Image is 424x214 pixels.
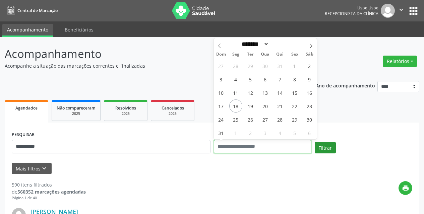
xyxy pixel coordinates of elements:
[288,113,301,126] span: Agosto 29, 2025
[259,59,272,72] span: Julho 30, 2025
[402,185,409,192] i: print
[381,4,395,18] img: img
[109,111,142,116] div: 2025
[215,99,228,113] span: Agosto 17, 2025
[258,52,272,57] span: Qua
[302,52,317,57] span: Sáb
[288,59,301,72] span: Agosto 1, 2025
[215,126,228,139] span: Agosto 31, 2025
[316,81,375,89] p: Ano de acompanhamento
[17,8,58,13] span: Central de Marcação
[244,86,257,99] span: Agosto 12, 2025
[5,62,295,69] p: Acompanhe a situação das marcações correntes e finalizadas
[274,113,287,126] span: Agosto 28, 2025
[398,6,405,13] i: 
[325,5,378,11] div: Uspe Uspe
[244,99,257,113] span: Agosto 19, 2025
[303,73,316,86] span: Agosto 9, 2025
[274,59,287,72] span: Julho 31, 2025
[115,105,136,111] span: Resolvidos
[215,73,228,86] span: Agosto 3, 2025
[229,59,242,72] span: Julho 28, 2025
[12,130,35,140] label: PESQUISAR
[215,59,228,72] span: Julho 27, 2025
[156,111,189,116] div: 2025
[325,11,378,16] span: Recepcionista da clínica
[303,99,316,113] span: Agosto 23, 2025
[229,126,242,139] span: Setembro 1, 2025
[215,86,228,99] span: Agosto 10, 2025
[12,188,86,195] div: de
[303,86,316,99] span: Agosto 16, 2025
[12,195,86,201] div: Página 1 de 40
[259,113,272,126] span: Agosto 27, 2025
[303,59,316,72] span: Agosto 2, 2025
[303,126,316,139] span: Setembro 6, 2025
[259,73,272,86] span: Agosto 6, 2025
[259,99,272,113] span: Agosto 20, 2025
[41,165,48,172] i: keyboard_arrow_down
[287,52,302,57] span: Sex
[12,181,86,188] div: 590 itens filtrados
[274,126,287,139] span: Setembro 4, 2025
[229,99,242,113] span: Agosto 18, 2025
[229,73,242,86] span: Agosto 4, 2025
[214,52,229,57] span: Dom
[57,105,96,111] span: Não compareceram
[244,126,257,139] span: Setembro 2, 2025
[229,113,242,126] span: Agosto 25, 2025
[5,46,295,62] p: Acompanhamento
[288,73,301,86] span: Agosto 8, 2025
[288,99,301,113] span: Agosto 22, 2025
[274,73,287,86] span: Agosto 7, 2025
[395,4,408,18] button: 
[399,181,412,195] button: print
[228,52,243,57] span: Seg
[215,113,228,126] span: Agosto 24, 2025
[240,41,269,48] select: Month
[272,52,287,57] span: Qui
[244,113,257,126] span: Agosto 26, 2025
[383,56,417,67] button: Relatórios
[244,73,257,86] span: Agosto 5, 2025
[162,105,184,111] span: Cancelados
[15,105,38,111] span: Agendados
[303,113,316,126] span: Agosto 30, 2025
[60,24,98,35] a: Beneficiários
[269,41,291,48] input: Year
[288,126,301,139] span: Setembro 5, 2025
[2,24,53,37] a: Acompanhamento
[229,86,242,99] span: Agosto 11, 2025
[259,126,272,139] span: Setembro 3, 2025
[274,86,287,99] span: Agosto 14, 2025
[408,5,419,17] button: apps
[274,99,287,113] span: Agosto 21, 2025
[259,86,272,99] span: Agosto 13, 2025
[288,86,301,99] span: Agosto 15, 2025
[57,111,96,116] div: 2025
[315,142,336,153] button: Filtrar
[243,52,258,57] span: Ter
[244,59,257,72] span: Julho 29, 2025
[12,163,52,174] button: Mais filtroskeyboard_arrow_down
[17,189,86,195] strong: 560352 marcações agendadas
[5,5,58,16] a: Central de Marcação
